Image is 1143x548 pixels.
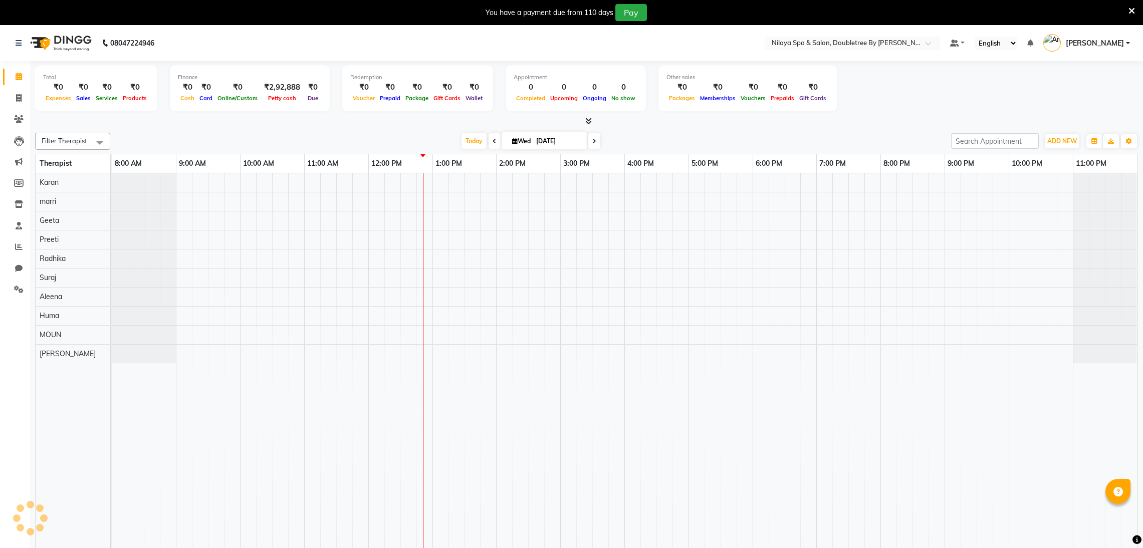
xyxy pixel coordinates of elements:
div: ₹0 [120,82,149,93]
a: 10:00 PM [1009,156,1045,171]
span: Services [93,95,120,102]
input: 2025-09-03 [533,134,583,149]
div: 0 [548,82,580,93]
a: 11:00 AM [305,156,341,171]
div: ₹0 [93,82,120,93]
span: Gift Cards [797,95,829,102]
a: 6:00 PM [753,156,785,171]
span: Expenses [43,95,74,102]
a: 12:00 PM [369,156,404,171]
div: Redemption [350,73,485,82]
div: ₹0 [215,82,260,93]
span: ADD NEW [1047,137,1077,145]
span: No show [609,95,638,102]
span: Products [120,95,149,102]
a: 8:00 PM [881,156,912,171]
div: ₹0 [74,82,93,93]
input: Search Appointment [951,133,1039,149]
div: ₹0 [768,82,797,93]
span: Prepaids [768,95,797,102]
iframe: chat widget [1101,508,1133,538]
div: Other sales [666,73,829,82]
span: Due [305,95,321,102]
a: 1:00 PM [433,156,465,171]
span: marri [40,197,56,206]
div: ₹0 [43,82,74,93]
div: 0 [514,82,548,93]
span: Today [462,133,487,149]
span: Sales [74,95,93,102]
span: Karan [40,178,59,187]
span: Card [197,95,215,102]
b: 08047224946 [110,29,154,57]
span: Gift Cards [431,95,463,102]
a: 9:00 PM [945,156,977,171]
button: Pay [615,4,647,21]
span: Ongoing [580,95,609,102]
div: ₹0 [377,82,403,93]
span: [PERSON_NAME] [1066,38,1124,49]
span: Radhika [40,254,66,263]
span: [PERSON_NAME] [40,349,96,358]
a: 3:00 PM [561,156,592,171]
div: ₹0 [698,82,738,93]
span: MOUN [40,330,61,339]
a: 10:00 AM [241,156,277,171]
img: logo [26,29,94,57]
div: ₹0 [666,82,698,93]
a: 8:00 AM [112,156,144,171]
span: Geeta [40,216,59,225]
div: 0 [609,82,638,93]
span: Memberships [698,95,738,102]
div: ₹0 [431,82,463,93]
a: 5:00 PM [689,156,721,171]
div: Finance [178,73,322,82]
div: You have a payment due from 110 days [486,8,613,18]
span: Vouchers [738,95,768,102]
button: ADD NEW [1045,134,1079,148]
a: 4:00 PM [625,156,656,171]
span: Therapist [40,159,72,168]
span: Packages [666,95,698,102]
span: Package [403,95,431,102]
span: Completed [514,95,548,102]
span: Upcoming [548,95,580,102]
span: Online/Custom [215,95,260,102]
img: Anubhav [1043,34,1061,52]
a: 2:00 PM [497,156,528,171]
span: Wallet [463,95,485,102]
span: Voucher [350,95,377,102]
span: Suraj [40,273,56,282]
div: ₹0 [403,82,431,93]
span: Huma [40,311,59,320]
span: Aleena [40,292,62,301]
span: Prepaid [377,95,403,102]
div: ₹2,92,888 [260,82,304,93]
div: ₹0 [178,82,197,93]
a: 11:00 PM [1073,156,1109,171]
span: Petty cash [266,95,299,102]
a: 9:00 AM [176,156,208,171]
a: 7:00 PM [817,156,848,171]
div: 0 [580,82,609,93]
span: Cash [178,95,197,102]
div: ₹0 [304,82,322,93]
div: ₹0 [350,82,377,93]
div: ₹0 [797,82,829,93]
div: Appointment [514,73,638,82]
span: Filter Therapist [42,137,87,145]
span: Wed [510,137,533,145]
span: Preeti [40,235,59,244]
div: Total [43,73,149,82]
div: ₹0 [463,82,485,93]
div: ₹0 [738,82,768,93]
div: ₹0 [197,82,215,93]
